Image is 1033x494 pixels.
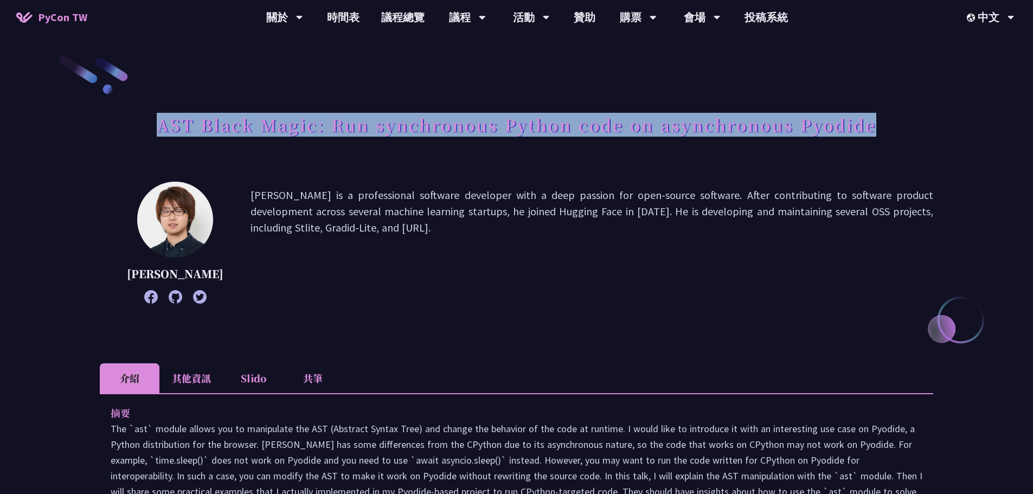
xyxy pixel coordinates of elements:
p: [PERSON_NAME] is a professional software developer with a deep passion for open-source software. ... [251,187,933,298]
img: Home icon of PyCon TW 2025 [16,12,33,23]
img: Yuichiro Tachibana [137,182,213,258]
h1: AST Black Magic: Run synchronous Python code on asynchronous Pyodide [157,108,876,141]
span: PyCon TW [38,9,87,25]
p: [PERSON_NAME] [127,266,223,282]
a: PyCon TW [5,4,98,31]
li: 其他資訊 [159,363,223,393]
li: Slido [223,363,283,393]
p: 摘要 [111,405,901,421]
li: 介紹 [100,363,159,393]
img: Locale Icon [967,14,978,22]
li: 共筆 [283,363,343,393]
